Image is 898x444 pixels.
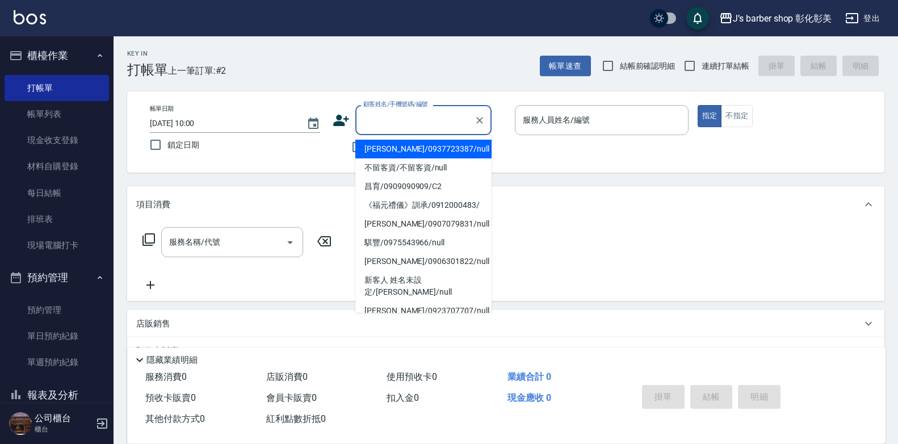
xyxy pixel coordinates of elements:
img: Person [9,412,32,435]
span: 業績合計 0 [507,371,551,382]
a: 每日結帳 [5,180,109,206]
li: 騏豐/0975543966/null [355,233,492,252]
span: 服務消費 0 [145,371,187,382]
h2: Key In [127,50,168,57]
div: 項目消費 [127,186,884,223]
div: J’s barber shop 彰化彰美 [733,11,832,26]
img: Logo [14,10,46,24]
span: 使用預收卡 0 [387,371,437,382]
li: [PERSON_NAME]/0923707707/null [355,301,492,320]
button: save [686,7,709,30]
span: 預收卡販賣 0 [145,392,196,403]
button: 登出 [841,8,884,29]
label: 顧客姓名/手機號碼/編號 [363,100,428,108]
li: 《福元禮儀》訓承/0912000483/ [355,196,492,215]
h3: 打帳單 [127,62,168,78]
span: 結帳前確認明細 [620,60,675,72]
li: [PERSON_NAME]/0906301822/null [355,252,492,271]
li: 不留客資/不留客資/null [355,158,492,177]
a: 打帳單 [5,75,109,101]
a: 現場電腦打卡 [5,232,109,258]
a: 材料自購登錄 [5,153,109,179]
li: [PERSON_NAME]/0937723387/null [355,140,492,158]
a: 預約管理 [5,297,109,323]
button: Open [281,233,299,252]
p: 隱藏業績明細 [146,354,198,366]
input: YYYY/MM/DD hh:mm [150,114,295,133]
li: 昌育/0909090909/C2 [355,177,492,196]
span: 紅利點數折抵 0 [266,413,326,424]
button: 預約管理 [5,263,109,292]
button: 報表及分析 [5,380,109,410]
p: 預收卡販賣 [136,345,179,357]
p: 項目消費 [136,199,170,211]
label: 帳單日期 [150,104,174,113]
span: 扣入金 0 [387,392,419,403]
a: 單週預約紀錄 [5,349,109,375]
button: 櫃檯作業 [5,41,109,70]
button: Choose date, selected date is 2025-09-04 [300,110,327,137]
a: 帳單列表 [5,101,109,127]
a: 單日預約紀錄 [5,323,109,349]
span: 上一筆訂單:#2 [168,64,226,78]
button: J’s barber shop 彰化彰美 [715,7,836,30]
span: 連續打單結帳 [702,60,749,72]
p: 櫃台 [35,424,93,434]
button: 不指定 [721,105,753,127]
span: 現金應收 0 [507,392,551,403]
span: 會員卡販賣 0 [266,392,317,403]
button: Clear [472,112,488,128]
h5: 公司櫃台 [35,413,93,424]
div: 店販銷售 [127,310,884,337]
a: 排班表 [5,206,109,232]
li: [PERSON_NAME]/0907079831/null [355,215,492,233]
a: 現金收支登錄 [5,127,109,153]
span: 其他付款方式 0 [145,413,205,424]
p: 店販銷售 [136,318,170,330]
button: 帳單速查 [540,56,591,77]
li: 新客人 姓名未設定/[PERSON_NAME]/null [355,271,492,301]
span: 店販消費 0 [266,371,308,382]
div: 預收卡販賣 [127,337,884,365]
button: 指定 [698,105,722,127]
span: 鎖定日期 [167,139,199,151]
